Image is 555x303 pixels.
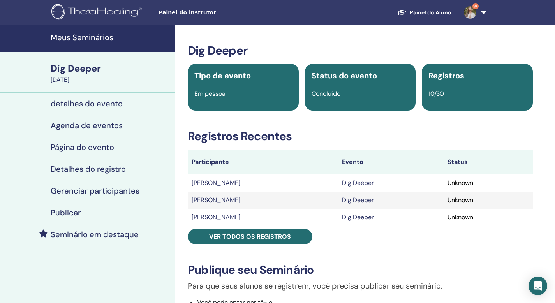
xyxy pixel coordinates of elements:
[188,44,533,58] h3: Dig Deeper
[188,229,312,244] a: Ver todos os registros
[51,208,81,217] h4: Publicar
[312,70,377,81] span: Status do evento
[159,9,275,17] span: Painel do instrutor
[428,70,464,81] span: Registros
[51,75,171,85] div: [DATE]
[338,209,444,226] td: Dig Deeper
[397,9,407,16] img: graduation-cap-white.svg
[51,143,114,152] h4: Página do evento
[188,280,533,292] p: Para que seus alunos se registrem, você precisa publicar seu seminário.
[51,164,126,174] h4: Detalhes do registro
[529,277,547,295] div: Open Intercom Messenger
[188,174,338,192] td: [PERSON_NAME]
[51,99,123,108] h4: detalhes do evento
[444,150,533,174] th: Status
[188,192,338,209] td: [PERSON_NAME]
[188,129,533,143] h3: Registros Recentes
[464,6,476,19] img: default.jpg
[428,90,444,98] span: 10/30
[312,90,340,98] span: Concluído
[338,174,444,192] td: Dig Deeper
[448,213,529,222] div: Unknown
[188,150,338,174] th: Participante
[51,4,144,21] img: logo.png
[51,33,171,42] h4: Meus Seminários
[338,192,444,209] td: Dig Deeper
[209,233,291,241] span: Ver todos os registros
[338,150,444,174] th: Evento
[194,70,251,81] span: Tipo de evento
[51,230,139,239] h4: Seminário em destaque
[188,263,533,277] h3: Publique seu Seminário
[448,196,529,205] div: Unknown
[391,5,458,20] a: Painel do Aluno
[51,121,123,130] h4: Agenda de eventos
[472,3,479,9] span: 9+
[194,90,226,98] span: Em pessoa
[51,62,171,75] div: Dig Deeper
[188,209,338,226] td: [PERSON_NAME]
[51,186,139,196] h4: Gerenciar participantes
[46,62,175,85] a: Dig Deeper[DATE]
[448,178,529,188] div: Unknown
